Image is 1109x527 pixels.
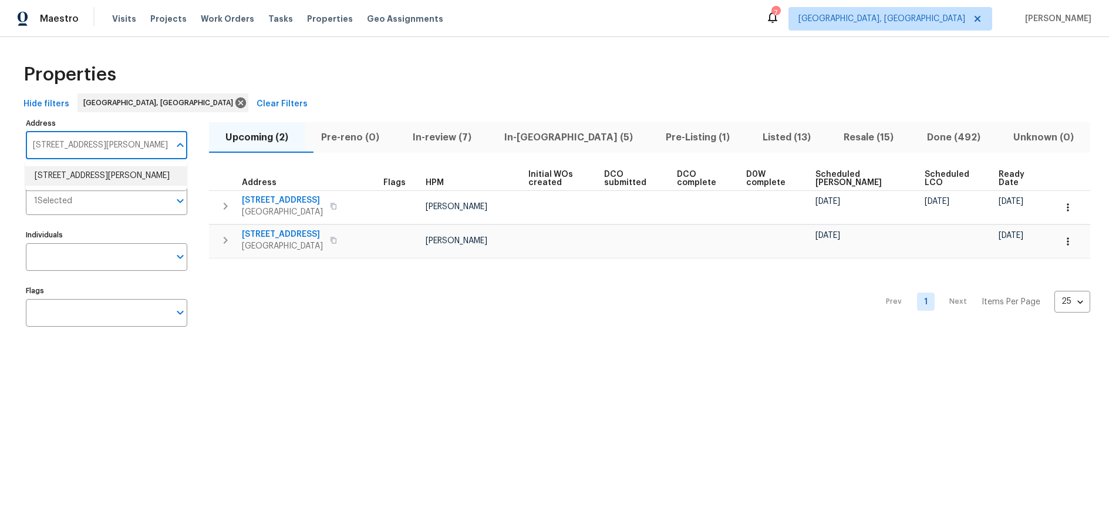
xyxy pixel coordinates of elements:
[426,237,487,245] span: [PERSON_NAME]
[242,206,323,218] span: [GEOGRAPHIC_DATA]
[999,231,1023,240] span: [DATE]
[1004,129,1083,146] span: Unknown (0)
[982,296,1040,308] p: Items Per Page
[677,170,726,187] span: DCO complete
[426,203,487,211] span: [PERSON_NAME]
[1054,286,1090,317] div: 25
[307,13,353,25] span: Properties
[26,231,187,239] label: Individuals
[23,97,69,112] span: Hide filters
[19,93,74,115] button: Hide filters
[268,15,293,23] span: Tasks
[40,13,79,25] span: Maestro
[999,197,1023,206] span: [DATE]
[172,137,188,153] button: Close
[252,93,312,115] button: Clear Filters
[242,229,323,240] span: [STREET_ADDRESS]
[112,13,136,25] span: Visits
[26,287,187,294] label: Flags
[367,13,443,25] span: Geo Assignments
[528,170,584,187] span: Initial WOs created
[604,170,656,187] span: DCO submitted
[815,197,840,206] span: [DATE]
[26,120,187,127] label: Address
[798,13,965,25] span: [GEOGRAPHIC_DATA], [GEOGRAPHIC_DATA]
[746,170,795,187] span: D0W complete
[83,97,238,109] span: [GEOGRAPHIC_DATA], [GEOGRAPHIC_DATA]
[201,13,254,25] span: Work Orders
[918,129,990,146] span: Done (492)
[815,170,904,187] span: Scheduled [PERSON_NAME]
[34,196,72,206] span: 1 Selected
[426,179,444,187] span: HPM
[495,129,642,146] span: In-[GEOGRAPHIC_DATA] (5)
[753,129,820,146] span: Listed (13)
[242,240,323,252] span: [GEOGRAPHIC_DATA]
[150,13,187,25] span: Projects
[834,129,903,146] span: Resale (15)
[815,231,840,240] span: [DATE]
[917,293,935,311] a: Goto page 1
[23,69,116,80] span: Properties
[999,170,1035,187] span: Ready Date
[925,197,949,206] span: [DATE]
[771,7,780,19] div: 7
[172,193,188,209] button: Open
[383,179,406,187] span: Flags
[26,132,170,159] input: Search ...
[25,166,187,186] li: [STREET_ADDRESS][PERSON_NAME]
[172,304,188,321] button: Open
[875,266,1090,338] nav: Pagination Navigation
[925,170,979,187] span: Scheduled LCO
[656,129,739,146] span: Pre-Listing (1)
[312,129,389,146] span: Pre-reno (0)
[77,93,248,112] div: [GEOGRAPHIC_DATA], [GEOGRAPHIC_DATA]
[216,129,298,146] span: Upcoming (2)
[172,249,188,265] button: Open
[242,194,323,206] span: [STREET_ADDRESS]
[257,97,308,112] span: Clear Filters
[403,129,480,146] span: In-review (7)
[1020,13,1091,25] span: [PERSON_NAME]
[242,179,277,187] span: Address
